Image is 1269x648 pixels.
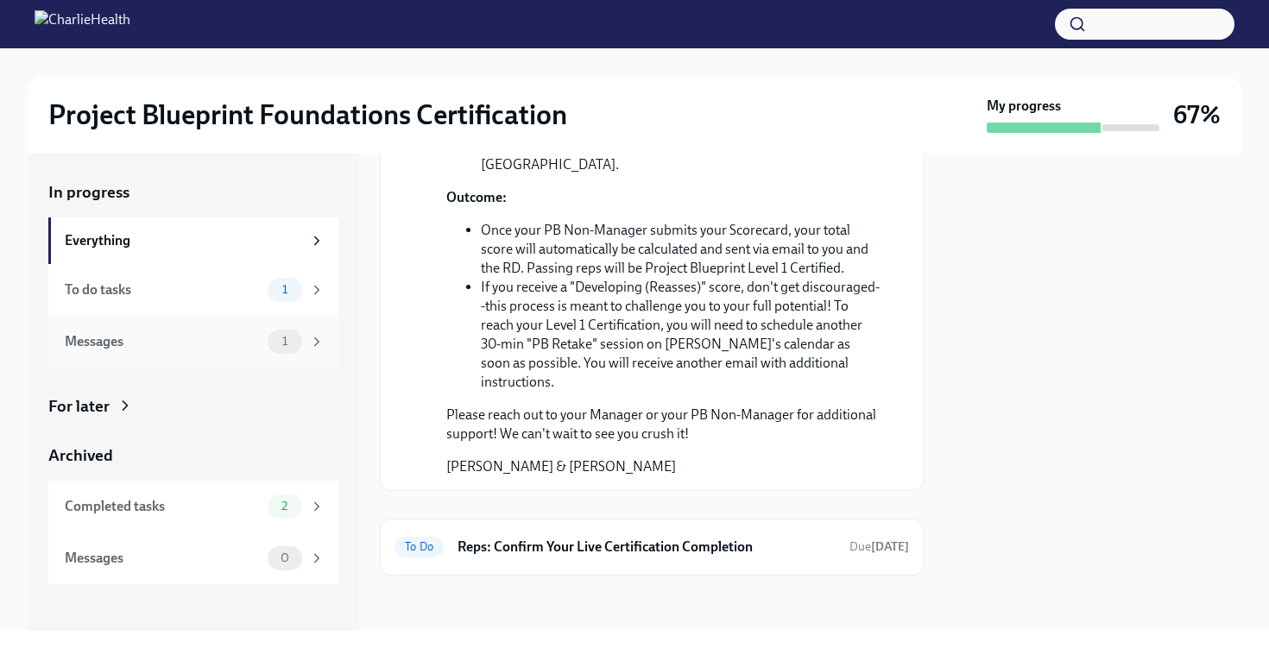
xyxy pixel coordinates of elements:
a: To do tasks1 [48,264,338,316]
strong: Outcome: [446,189,507,205]
a: Archived [48,444,338,467]
strong: [DATE] [871,539,909,554]
a: In progress [48,181,338,204]
li: If you receive a "Developing (Reasses)" score, don't get discouraged--this process is meant to ch... [481,278,881,392]
div: Everything [65,231,302,250]
h2: Project Blueprint Foundations Certification [48,98,567,132]
span: Due [849,539,909,554]
a: Messages1 [48,316,338,368]
span: 0 [270,551,300,564]
a: Messages0 [48,532,338,584]
h3: 67% [1173,99,1221,130]
span: 1 [272,335,298,348]
a: To DoReps: Confirm Your Live Certification CompletionDue[DATE] [395,533,909,561]
div: Messages [65,332,261,351]
a: Everything [48,217,338,264]
a: For later [48,395,338,418]
p: [PERSON_NAME] & [PERSON_NAME] [446,457,881,476]
div: For later [48,395,110,418]
div: To do tasks [65,280,261,299]
span: October 2nd, 2025 12:00 [849,538,909,555]
li: Once your PB Non-Manager submits your Scorecard, your total score will automatically be calculate... [481,221,881,278]
div: Messages [65,549,261,568]
p: Please reach out to your Manager or your PB Non-Manager for additional support! We can't wait to ... [446,406,881,444]
span: 1 [272,283,298,296]
div: Completed tasks [65,497,261,516]
span: 2 [271,500,298,513]
h6: Reps: Confirm Your Live Certification Completion [458,538,836,557]
strong: My progress [987,97,1061,116]
img: CharlieHealth [35,10,130,38]
span: To Do [395,540,444,553]
a: Completed tasks2 [48,481,338,532]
